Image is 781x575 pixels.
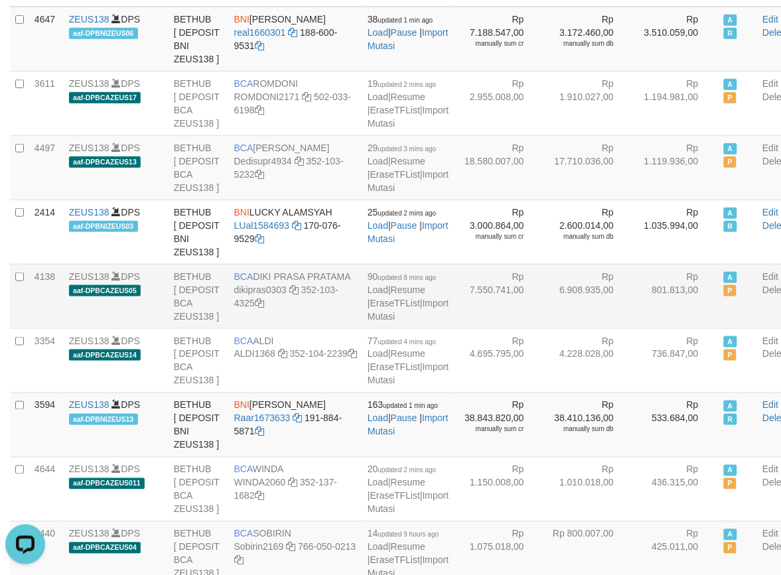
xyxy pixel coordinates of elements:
[634,457,719,521] td: Rp 436.315,00
[29,200,64,264] td: 2414
[724,92,737,103] span: Paused
[724,28,737,39] span: Running
[64,200,169,264] td: DPS
[763,529,779,539] a: Edit
[544,71,634,135] td: Rp 1.910.027,00
[378,531,439,539] span: updated 9 hours ago
[368,349,388,359] a: Load
[255,426,264,437] a: Copy 1918845871 to clipboard
[69,92,141,103] span: aaf-DPBCAZEUS17
[255,298,264,308] a: Copy 3521034325 to clipboard
[368,220,449,244] a: Import Mutasi
[368,413,449,437] a: Import Mutasi
[29,457,64,521] td: 4644
[368,169,449,193] a: Import Mutasi
[544,328,634,393] td: Rp 4.228.028,00
[69,400,109,411] a: ZEUS138
[368,362,449,386] a: Import Mutasi
[544,393,634,457] td: Rp 38.410.136,00
[763,143,779,153] a: Edit
[229,135,362,200] td: [PERSON_NAME] 352-103-5232
[234,207,249,218] span: BNI
[391,27,417,38] a: Pause
[391,220,417,231] a: Pause
[455,200,544,264] td: Rp 3.000.864,00
[763,14,779,25] a: Edit
[549,425,614,434] div: manually sum db
[370,362,420,373] a: EraseTFList
[368,336,449,386] span: | | |
[234,464,253,475] span: BCA
[64,328,169,393] td: DPS
[544,7,634,72] td: Rp 3.172.460,00
[455,457,544,521] td: Rp 1.150.008,00
[368,27,388,38] a: Load
[724,401,737,412] span: Active
[455,393,544,457] td: Rp 38.843.820,00
[763,464,779,475] a: Edit
[255,233,264,244] a: Copy 1700769529 to clipboard
[69,529,109,539] a: ZEUS138
[69,78,109,89] a: ZEUS138
[763,78,779,89] a: Edit
[544,200,634,264] td: Rp 2.600.014,00
[64,264,169,328] td: DPS
[234,542,284,552] a: Sobirin2169
[370,298,420,308] a: EraseTFList
[460,232,524,241] div: manually sum cr
[234,156,292,166] a: Dedisupr4934
[69,28,138,39] span: aaf-DPBNIZEUS06
[69,478,145,489] span: aaf-DPBCAZEUS011
[455,264,544,328] td: Rp 7.550.741,00
[368,491,449,515] a: Import Mutasi
[29,393,64,457] td: 3594
[378,17,433,24] span: updated 1 min ago
[69,221,138,232] span: aaf-DPBNIZEUS03
[69,464,109,475] a: ZEUS138
[64,71,169,135] td: DPS
[234,529,253,539] span: BCA
[368,542,388,552] a: Load
[234,478,286,488] a: WINDA2060
[724,272,737,283] span: Active
[29,328,64,393] td: 3354
[169,328,229,393] td: BETHUB [ DEPOSIT BCA ZEUS138 ]
[391,92,425,102] a: Resume
[286,542,295,552] a: Copy Sobirin2169 to clipboard
[368,285,388,295] a: Load
[370,491,420,501] a: EraseTFList
[234,78,253,89] span: BCA
[724,221,737,232] span: Running
[234,271,253,282] span: BCA
[724,208,737,219] span: Active
[234,349,275,359] a: ALDI1368
[368,105,449,129] a: Import Mutasi
[288,27,297,38] a: Copy real1660301 to clipboard
[368,413,388,424] a: Load
[378,274,437,281] span: updated 8 mins ago
[724,529,737,541] span: Active
[391,349,425,359] a: Resume
[292,220,301,231] a: Copy LUal1584693 to clipboard
[69,14,109,25] a: ZEUS138
[455,135,544,200] td: Rp 18.580.007,00
[69,143,109,153] a: ZEUS138
[378,467,437,474] span: updated 2 mins ago
[378,338,437,346] span: updated 4 mins ago
[763,336,779,346] a: Edit
[229,264,362,328] td: DIKI PRASA PRATAMA 352-103-4325
[391,285,425,295] a: Resume
[29,7,64,72] td: 4647
[69,414,138,425] span: aaf-DPBNIZEUS13
[455,328,544,393] td: Rp 4.695.795,00
[234,220,289,231] a: LUal1584693
[391,542,425,552] a: Resume
[229,71,362,135] td: ROMDONI 502-033-6198
[368,271,449,322] span: | | |
[234,400,249,411] span: BNI
[391,413,417,424] a: Pause
[169,393,229,457] td: BETHUB [ DEPOSIT BNI ZEUS138 ]
[634,393,719,457] td: Rp 533.684,00
[234,285,287,295] a: dikipras0303
[288,478,297,488] a: Copy WINDA2060 to clipboard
